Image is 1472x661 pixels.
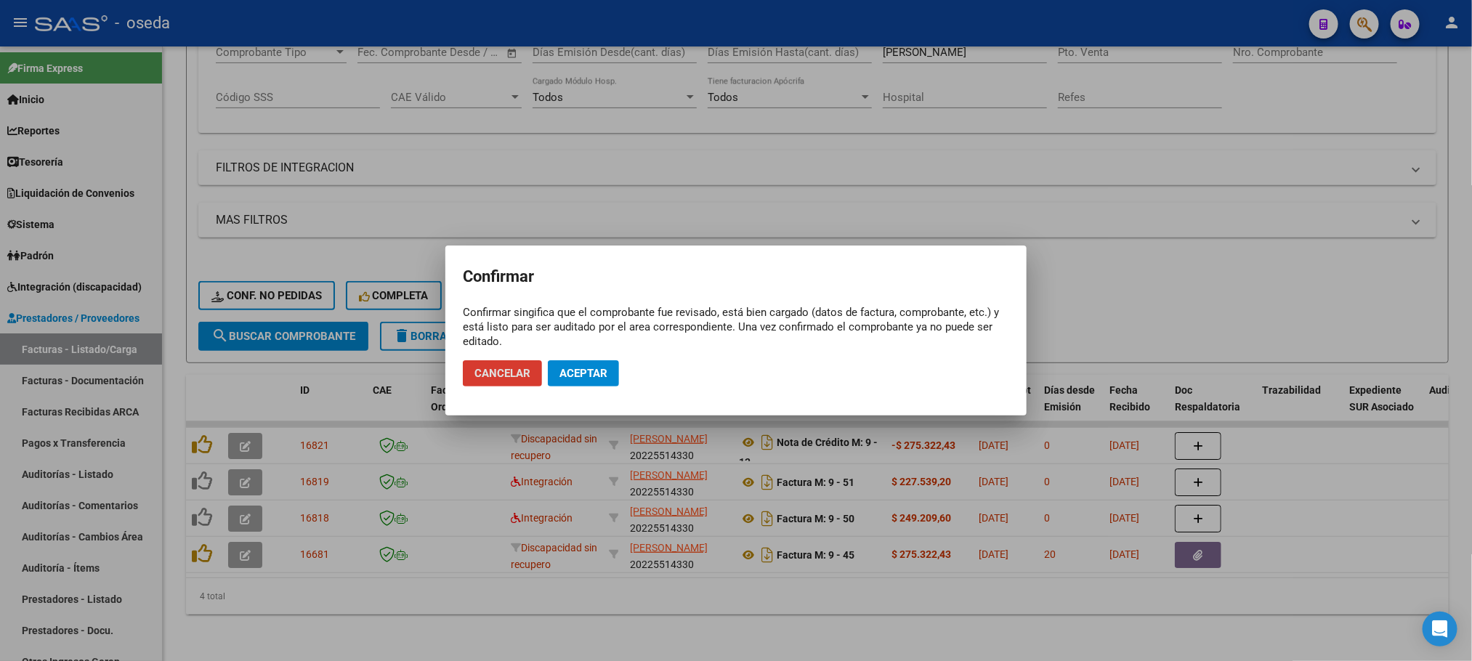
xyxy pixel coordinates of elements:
[559,367,607,380] span: Aceptar
[463,360,542,386] button: Cancelar
[548,360,619,386] button: Aceptar
[463,263,1009,291] h2: Confirmar
[474,367,530,380] span: Cancelar
[463,305,1009,349] div: Confirmar singifica que el comprobante fue revisado, está bien cargado (datos de factura, comprob...
[1423,612,1457,646] div: Open Intercom Messenger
